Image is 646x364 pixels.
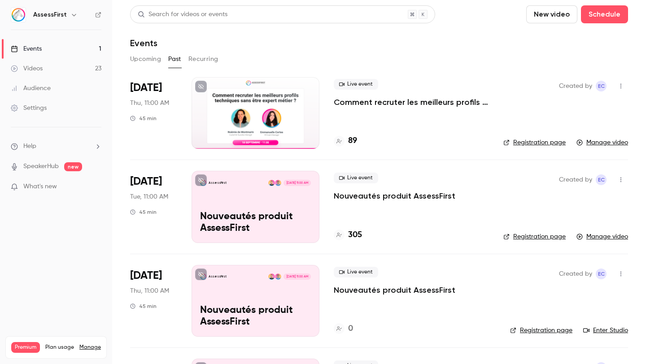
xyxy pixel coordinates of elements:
[598,81,605,91] span: EC
[11,104,47,113] div: Settings
[503,232,566,241] a: Registration page
[348,135,357,147] h4: 89
[503,138,566,147] a: Registration page
[188,52,218,66] button: Recurring
[268,273,275,280] img: Emeric Kubiak
[130,52,161,66] button: Upcoming
[130,77,177,149] div: Sep 18 Thu, 11:00 AM (Europe/Paris)
[526,5,577,23] button: New video
[168,52,181,66] button: Past
[334,323,353,335] a: 0
[268,180,275,186] img: Emeric Kubiak
[130,265,177,337] div: Aug 28 Thu, 11:00 AM (Europe/Paris)
[130,115,157,122] div: 45 min
[334,173,378,183] span: Live event
[284,273,310,280] span: [DATE] 11:00 AM
[11,84,51,93] div: Audience
[130,303,157,310] div: 45 min
[596,174,607,185] span: Emmanuelle Cortes
[91,183,101,191] iframe: Noticeable Trigger
[79,344,101,351] a: Manage
[130,99,169,108] span: Thu, 11:00 AM
[598,269,605,279] span: EC
[138,10,227,19] div: Search for videos or events
[334,79,378,90] span: Live event
[596,81,607,91] span: Emmanuelle Cortes
[510,326,572,335] a: Registration page
[200,211,311,234] p: Nouveautés produit AssessFirst
[33,10,67,19] h6: AssessFirst
[348,229,362,241] h4: 305
[11,342,40,353] span: Premium
[192,171,319,243] a: Nouveautés produit AssessFirstAssessFirstSimon BaronEmeric Kubiak[DATE] 11:00 AMNouveautés produi...
[576,232,628,241] a: Manage video
[581,5,628,23] button: Schedule
[576,138,628,147] a: Manage video
[130,38,157,48] h1: Events
[334,135,357,147] a: 89
[559,269,592,279] span: Created by
[11,142,101,151] li: help-dropdown-opener
[559,81,592,91] span: Created by
[130,174,162,189] span: [DATE]
[209,274,227,279] p: AssessFirst
[596,269,607,279] span: Emmanuelle Cortes
[11,64,43,73] div: Videos
[11,8,26,22] img: AssessFirst
[334,267,378,277] span: Live event
[334,191,455,201] a: Nouveautés produit AssessFirst
[130,81,162,95] span: [DATE]
[559,174,592,185] span: Created by
[275,180,281,186] img: Simon Baron
[23,182,57,191] span: What's new
[192,265,319,337] a: Nouveautés produit AssessFirstAssessFirstSimon BaronEmeric Kubiak[DATE] 11:00 AMNouveautés produi...
[130,208,157,216] div: 45 min
[130,192,168,201] span: Tue, 11:00 AM
[598,174,605,185] span: EC
[23,142,36,151] span: Help
[64,162,82,171] span: new
[334,97,489,108] a: Comment recruter les meilleurs profils techniques sans être expert métier ?
[23,162,59,171] a: SpeakerHub
[130,269,162,283] span: [DATE]
[45,344,74,351] span: Plan usage
[583,326,628,335] a: Enter Studio
[209,181,227,185] p: AssessFirst
[334,229,362,241] a: 305
[284,180,310,186] span: [DATE] 11:00 AM
[348,323,353,335] h4: 0
[130,286,169,295] span: Thu, 11:00 AM
[200,305,311,328] p: Nouveautés produit AssessFirst
[130,171,177,243] div: Sep 16 Tue, 11:00 AM (Europe/Paris)
[275,273,281,280] img: Simon Baron
[11,44,42,53] div: Events
[334,285,455,295] a: Nouveautés produit AssessFirst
